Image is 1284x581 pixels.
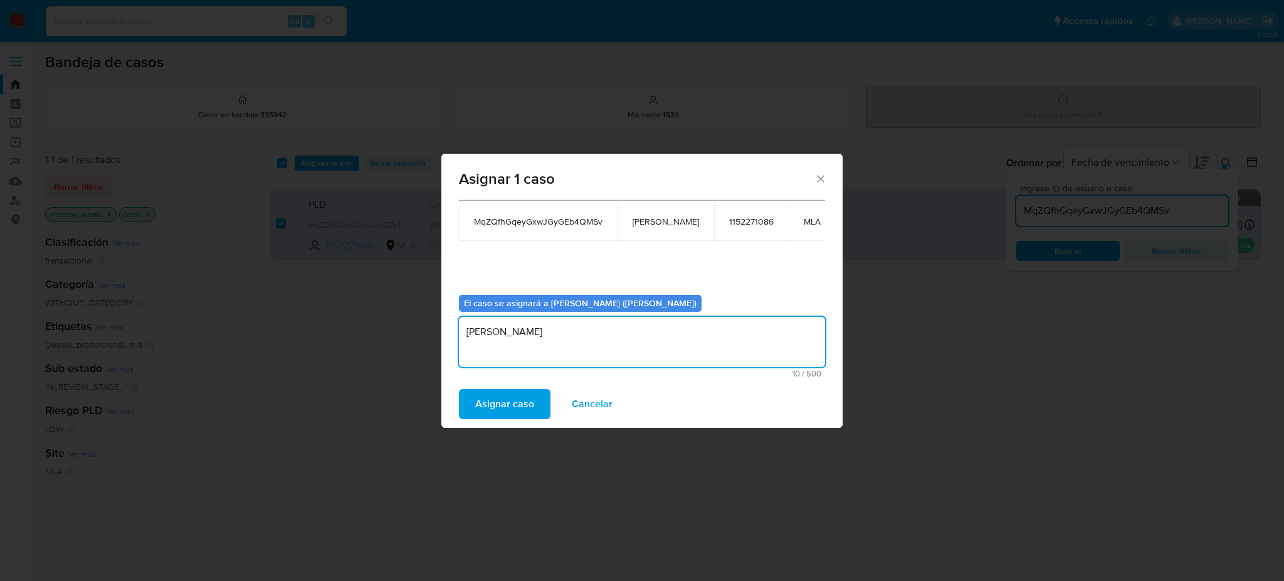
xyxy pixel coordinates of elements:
button: Asignar caso [459,389,550,419]
span: Asignar caso [475,390,534,418]
span: Máximo 500 caracteres [463,370,821,378]
textarea: [PERSON_NAME] [459,317,825,367]
span: Cancelar [572,390,613,418]
span: [PERSON_NAME] [633,216,699,227]
button: Cancelar [555,389,629,419]
span: 1152271086 [729,216,774,227]
span: Asignar 1 caso [459,171,814,186]
div: assign-modal [441,154,843,428]
span: MqZQfhGqeyGxwJGyGEb4QMSv [474,216,603,227]
button: Cerrar ventana [814,173,826,184]
span: MLA [804,216,821,227]
b: El caso se asignará a [PERSON_NAME] ([PERSON_NAME]) [464,297,697,309]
